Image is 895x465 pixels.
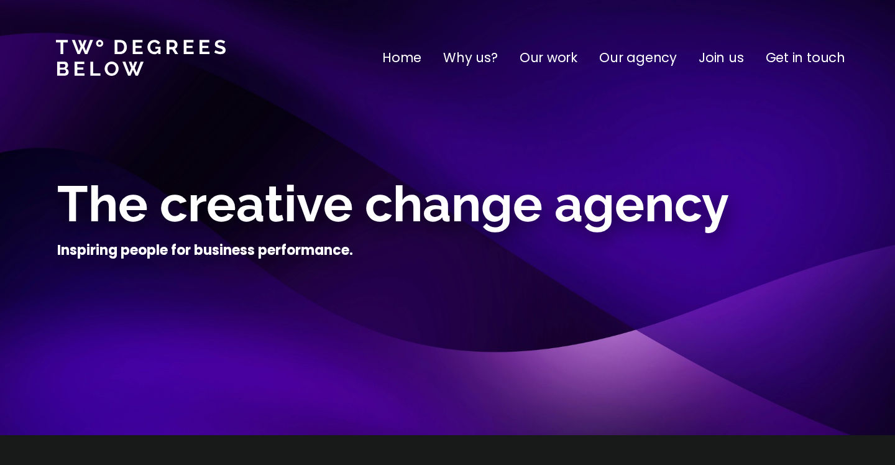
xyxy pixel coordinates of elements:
[699,48,744,68] a: Join us
[599,48,677,68] a: Our agency
[443,48,498,68] a: Why us?
[382,48,421,68] a: Home
[520,48,577,68] a: Our work
[57,175,729,233] span: The creative change agency
[766,48,845,68] a: Get in touch
[57,241,353,260] h4: Inspiring people for business performance.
